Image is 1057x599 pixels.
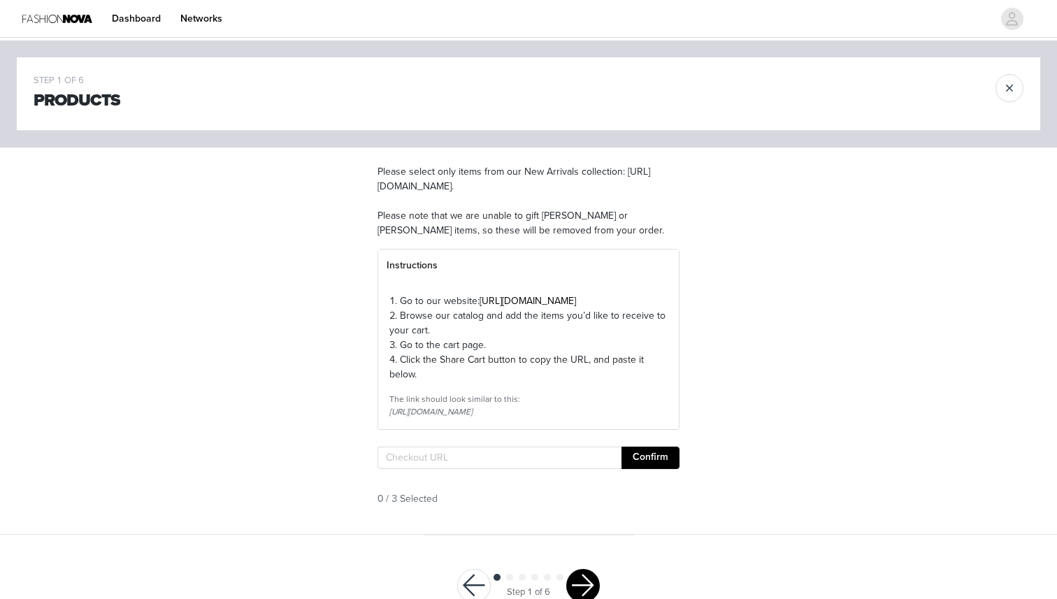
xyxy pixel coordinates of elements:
[378,250,679,282] div: Instructions
[389,352,668,382] p: 4. Click the Share Cart button to copy the URL, and paste it below.
[389,393,668,405] div: The link should look similar to this:
[480,295,576,307] a: [URL][DOMAIN_NAME]
[22,3,92,34] img: Fashion Nova Logo
[621,447,679,469] button: Confirm
[377,164,679,238] p: Please select only items from our New Arrivals collection: [URL][DOMAIN_NAME]. Please note that w...
[377,447,621,469] input: Checkout URL
[34,88,120,113] h1: Products
[389,338,668,352] p: 3. Go to the cart page.
[389,294,668,308] p: 1. Go to our website:
[172,3,231,34] a: Networks
[377,491,438,506] span: 0 / 3 Selected
[34,74,120,88] div: STEP 1 OF 6
[389,405,668,418] div: [URL][DOMAIN_NAME]
[1005,8,1019,30] div: avatar
[103,3,169,34] a: Dashboard
[389,308,668,338] p: 2. Browse our catalog and add the items you’d like to receive to your cart.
